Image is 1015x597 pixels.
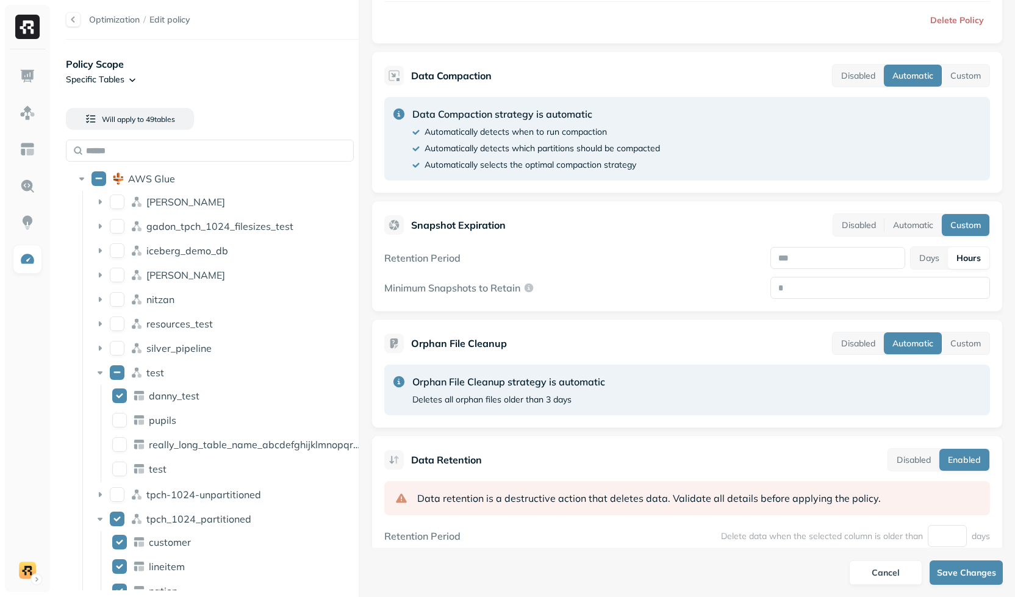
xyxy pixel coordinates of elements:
div: customercustomer [107,532,367,552]
button: pupils [112,413,127,427]
p: nation [149,585,178,597]
span: iceberg_demo_db [146,245,228,257]
p: dean [146,196,225,208]
span: Edit policy [149,14,190,26]
p: Snapshot Expiration [411,218,506,232]
span: 49 table s [144,115,175,124]
img: Optimization [20,251,35,267]
label: Retention Period [384,530,461,542]
p: really_long_table_name_abcdefghijklmnopqrstuvwxyz1234567890 [149,438,362,451]
button: Will apply to 49tables [66,108,194,130]
img: Query Explorer [20,178,35,194]
p: resources_test [146,318,213,330]
p: danny_test [149,390,199,402]
button: Days [911,247,948,269]
button: tpch_1024_partitioned [110,512,124,526]
button: Custom [942,214,989,236]
p: Data Compaction [411,68,492,83]
button: test [112,462,127,476]
img: Dashboard [20,68,35,84]
p: test [146,366,164,379]
div: nitzannitzan [89,290,367,309]
p: nitzan [146,293,174,306]
div: dean[PERSON_NAME] [89,192,367,212]
label: Retention Period [384,252,461,264]
img: Ryft [15,15,40,39]
p: tpch_1024_partitioned [146,513,251,525]
button: really_long_table_name_abcdefghijklmnopqrstuvwxyz1234567890 [112,437,127,452]
button: Automatic [884,332,942,354]
div: testtest [89,363,367,382]
button: iceberg_demo_db [110,243,124,258]
p: Automatically selects the optimal compaction strategy [425,159,636,171]
p: pupils [149,414,176,426]
div: pupilspupils [107,410,367,430]
p: Data Retention [411,452,482,467]
img: Asset Explorer [20,141,35,157]
p: Automatically detects which partitions should be compacted [425,143,660,154]
button: Enabled [939,449,989,471]
p: days [972,531,990,542]
button: Hours [948,247,989,269]
a: Optimization [89,14,140,25]
div: iceberg_demo_dbiceberg_demo_db [89,241,367,260]
div: silver_pipelinesilver_pipeline [89,338,367,358]
button: Disabled [833,214,884,236]
button: Custom [942,332,989,354]
div: gadon_tpch_1024_filesizes_testgadon_tpch_1024_filesizes_test [89,216,367,236]
button: resources_test [110,316,124,331]
p: Data Compaction strategy is automatic [412,107,660,121]
span: [PERSON_NAME] [146,269,225,281]
button: Delete Policy [920,9,990,31]
button: gadon_tpch_1024_filesizes_test [110,219,124,234]
div: tpch-1024-unpartitionedtpch-1024-unpartitioned [89,485,367,504]
p: Policy Scope [66,57,359,71]
div: testtest [107,459,367,479]
div: tpch_1024_partitionedtpch_1024_partitioned [89,509,367,529]
div: lee[PERSON_NAME] [89,265,367,285]
button: nitzan [110,292,124,307]
span: really_long_table_name_abcdefghijklmnopqrstuvwxyz1234567890 [149,438,458,451]
img: Insights [20,215,35,231]
button: silver_pipeline [110,341,124,356]
p: tpch-1024-unpartitioned [146,488,261,501]
div: AWS GlueAWS Glue [71,169,366,188]
button: Automatic [884,65,942,87]
div: danny_testdanny_test [107,386,367,406]
p: Delete data when the selected column is older than [721,531,923,542]
p: Orphan File Cleanup [411,336,507,351]
button: Disabled [888,449,939,471]
button: Disabled [833,65,884,87]
p: lineitem [149,560,185,573]
span: test [149,463,167,475]
button: Custom [942,65,989,87]
button: tpch-1024-unpartitioned [110,487,124,502]
p: Automatically detects when to run compaction [425,126,607,138]
button: lee [110,268,124,282]
div: lineitemlineitem [107,557,367,576]
div: really_long_table_name_abcdefghijklmnopqrstuvwxyz1234567890really_long_table_name_abcdefghijklmno... [107,435,367,454]
p: gadon_tpch_1024_filesizes_test [146,220,293,232]
button: danny_test [112,388,127,403]
p: AWS Glue [128,173,175,185]
p: silver_pipeline [146,342,212,354]
button: Save Changes [930,560,1003,585]
img: Assets [20,105,35,121]
button: Cancel [849,560,922,585]
span: [PERSON_NAME] [146,196,225,208]
p: customer [149,536,191,548]
p: lee [146,269,225,281]
nav: breadcrumb [89,14,190,26]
